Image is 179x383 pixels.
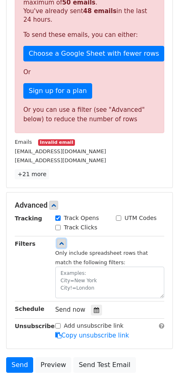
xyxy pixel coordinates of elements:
span: Send now [55,306,86,313]
a: Send [6,357,33,373]
p: To send these emails, you can either: [23,31,156,39]
p: Or [23,68,156,77]
strong: Unsubscribe [15,323,55,329]
small: Only include spreadsheet rows that match the following filters: [55,250,148,265]
small: Invalid email [38,139,75,146]
label: Track Opens [64,214,99,222]
small: [EMAIL_ADDRESS][DOMAIN_NAME] [15,157,106,163]
label: UTM Codes [125,214,156,222]
label: Track Clicks [64,223,97,232]
div: Or you can use a filter (see "Advanced" below) to reduce the number of rows [23,105,156,124]
a: Copy unsubscribe link [55,332,129,339]
strong: Tracking [15,215,42,222]
iframe: Chat Widget [138,344,179,383]
strong: Schedule [15,306,44,312]
strong: 48 emails [83,7,116,15]
a: +21 more [15,169,49,179]
a: Sign up for a plan [23,83,92,99]
a: Preview [35,357,71,373]
a: Send Test Email [73,357,136,373]
a: Choose a Google Sheet with fewer rows [23,46,164,61]
small: [EMAIL_ADDRESS][DOMAIN_NAME] [15,148,106,154]
strong: Filters [15,240,36,247]
small: Emails [15,139,32,145]
label: Add unsubscribe link [64,322,124,330]
h5: Advanced [15,201,164,210]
